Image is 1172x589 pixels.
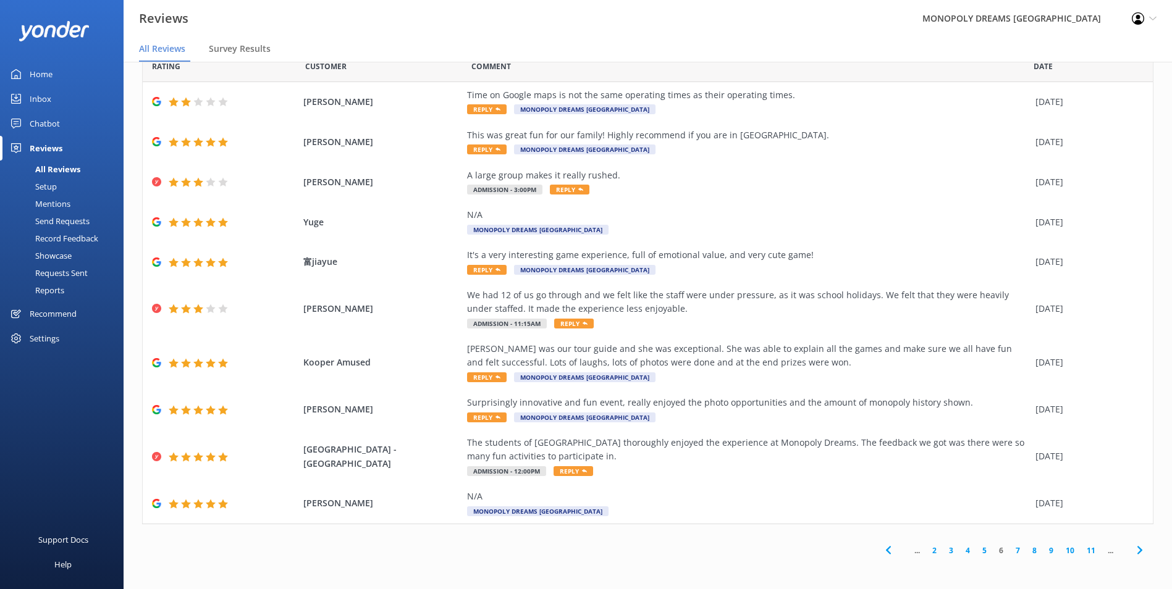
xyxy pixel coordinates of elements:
img: yonder-white-logo.png [19,21,90,41]
span: Reply [467,104,507,114]
a: 11 [1081,545,1102,556]
div: Settings [30,326,59,351]
a: 7 [1010,545,1026,556]
a: Showcase [7,247,124,264]
span: Date [1034,61,1053,72]
span: Kooper Amused [303,356,461,369]
a: Setup [7,178,124,195]
span: Admission - 11:15am [467,319,547,328]
a: 4 [959,545,976,556]
a: 10 [1060,545,1081,556]
div: A large group makes it really rushed. [467,169,1029,182]
div: This was great fun for our family! Highly recommend if you are in [GEOGRAPHIC_DATA]. [467,128,1029,142]
span: Yuge [303,215,461,229]
div: Send Requests [7,212,90,230]
span: Date [305,61,347,72]
a: All Reviews [7,161,124,178]
a: Send Requests [7,212,124,230]
span: MONOPOLY DREAMS [GEOGRAPHIC_DATA] [467,225,609,235]
div: Mentions [7,195,70,212]
span: MONOPOLY DREAMS [GEOGRAPHIC_DATA] [514,144,656,154]
span: [PERSON_NAME] [303,135,461,149]
span: Reply [467,144,507,154]
span: Reply [467,265,507,275]
div: [DATE] [1035,95,1137,109]
span: All Reviews [139,43,185,55]
div: [DATE] [1035,255,1137,269]
span: Reply [467,372,507,382]
div: Support Docs [38,527,88,552]
div: N/A [467,490,1029,503]
div: [DATE] [1035,356,1137,369]
div: Surprisingly innovative and fun event, really enjoyed the photo opportunities and the amount of m... [467,396,1029,409]
div: [DATE] [1035,449,1137,463]
div: Reviews [30,136,62,161]
span: [PERSON_NAME] [303,496,461,510]
div: Requests Sent [7,264,88,282]
div: It's a very interesting game experience, full of emotional value, and very cute game! [467,248,1029,262]
span: [PERSON_NAME] [303,302,461,315]
div: [PERSON_NAME] was our tour guide and she was exceptional. She was able to explain all the games a... [467,342,1029,370]
h3: Reviews [139,9,188,28]
span: Reply [550,185,589,194]
div: Home [30,62,53,86]
a: 9 [1043,545,1060,556]
span: Admission - 3:00pm [467,185,542,194]
span: Reply [554,319,594,328]
div: Showcase [7,247,72,264]
a: 5 [976,545,993,556]
div: [DATE] [1035,403,1137,416]
div: All Reviews [7,161,80,178]
span: MONOPOLY DREAMS [GEOGRAPHIC_DATA] [514,412,656,422]
span: Reply [554,466,593,476]
span: MONOPOLY DREAMS [GEOGRAPHIC_DATA] [514,265,656,275]
span: [PERSON_NAME] [303,175,461,189]
a: Requests Sent [7,264,124,282]
div: Recommend [30,301,77,326]
span: [PERSON_NAME] [303,403,461,416]
div: Record Feedback [7,230,98,247]
div: [DATE] [1035,302,1137,315]
a: 2 [926,545,943,556]
div: [DATE] [1035,175,1137,189]
div: N/A [467,208,1029,222]
span: Date [152,61,180,72]
div: Inbox [30,86,51,111]
span: [GEOGRAPHIC_DATA] - [GEOGRAPHIC_DATA] [303,443,461,470]
span: ... [1102,545,1119,556]
span: ... [908,545,926,556]
a: 8 [1026,545,1043,556]
div: Help [54,552,72,577]
div: Reports [7,282,64,299]
div: [DATE] [1035,496,1137,510]
div: [DATE] [1035,215,1137,229]
span: 富jiayue [303,255,461,269]
span: [PERSON_NAME] [303,95,461,109]
div: Chatbot [30,111,60,136]
div: Setup [7,178,57,195]
div: Time on Google maps is not the same operating times as their operating times. [467,88,1029,102]
span: Survey Results [209,43,271,55]
span: Admission - 12:00pm [467,466,546,476]
div: [DATE] [1035,135,1137,149]
div: We had 12 of us go through and we felt like the staff were under pressure, as it was school holid... [467,288,1029,316]
span: Question [471,61,511,72]
a: 6 [993,545,1010,556]
a: Mentions [7,195,124,212]
a: Reports [7,282,124,299]
div: The students of [GEOGRAPHIC_DATA] thoroughly enjoyed the experience at Monopoly Dreams. The feedb... [467,436,1029,464]
span: MONOPOLY DREAMS [GEOGRAPHIC_DATA] [514,372,656,382]
a: 3 [943,545,959,556]
span: MONOPOLY DREAMS [GEOGRAPHIC_DATA] [514,104,656,114]
span: Reply [467,412,507,422]
a: Record Feedback [7,230,124,247]
span: MONOPOLY DREAMS [GEOGRAPHIC_DATA] [467,506,609,516]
